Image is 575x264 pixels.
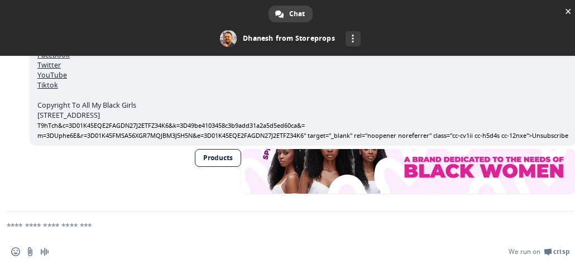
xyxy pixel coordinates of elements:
a: YouTube [37,70,67,80]
a: Tiktok [37,80,58,90]
span: Close chat [562,6,574,17]
span: Send a file [26,247,35,256]
span: Audio message [40,247,49,256]
a: Products [195,149,241,167]
a: Twitter [37,60,61,70]
span: Insert an emoji [11,247,20,256]
a: Chat [269,6,313,22]
a: We run onCrisp [509,247,569,256]
span: We run on [509,247,540,256]
span: Crisp [553,247,569,256]
a: T9hTch&c=3D01K45EQE2FAGDN27J2ETFZ34K6&k=3D49be4103458c3b9add31a2a5d5ed60ca&=m=3DUphe6E&r=3D01K45F... [37,121,568,140]
span: Chat [289,6,305,22]
textarea: Compose your message... [7,212,547,239]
